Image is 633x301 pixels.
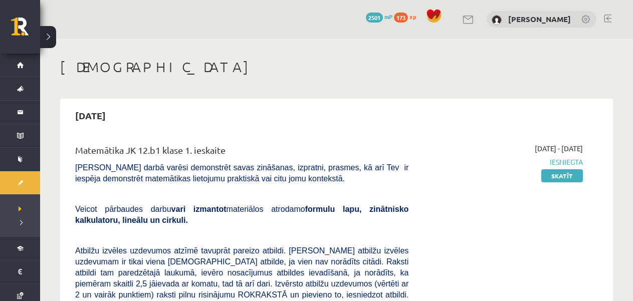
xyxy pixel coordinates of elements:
[171,205,227,213] b: vari izmantot
[75,205,408,224] span: Veicot pārbaudes darbu materiālos atrodamo
[492,15,502,25] img: Darja Arsjonova
[394,13,408,23] span: 173
[508,14,571,24] a: [PERSON_NAME]
[75,143,408,162] div: Matemātika JK 12.b1 klase 1. ieskaite
[535,143,583,154] span: [DATE] - [DATE]
[366,13,392,21] a: 2501 mP
[75,205,408,224] b: formulu lapu, zinātnisko kalkulatoru, lineālu un cirkuli.
[541,169,583,182] a: Skatīt
[384,13,392,21] span: mP
[409,13,416,21] span: xp
[65,104,116,127] h2: [DATE]
[366,13,383,23] span: 2501
[394,13,421,21] a: 173 xp
[75,163,408,183] span: [PERSON_NAME] darbā varēsi demonstrēt savas zināšanas, izpratni, prasmes, kā arī Tev ir iespēja d...
[11,18,40,43] a: Rīgas 1. Tālmācības vidusskola
[60,59,613,76] h1: [DEMOGRAPHIC_DATA]
[424,157,583,167] span: Iesniegta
